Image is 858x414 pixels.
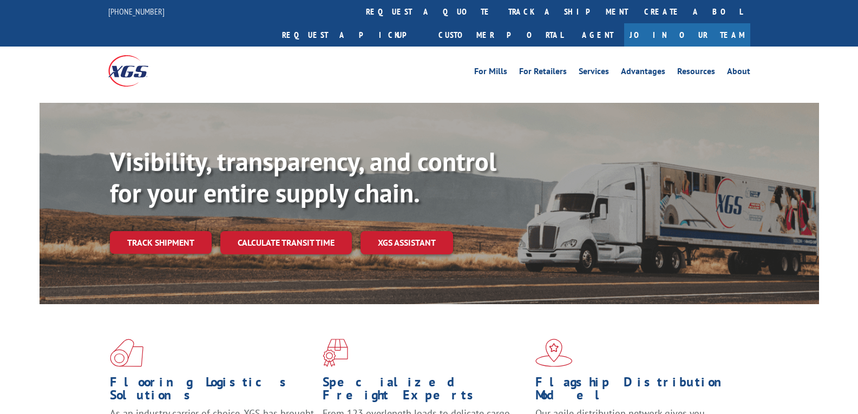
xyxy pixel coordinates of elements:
[571,23,624,47] a: Agent
[323,339,348,367] img: xgs-icon-focused-on-flooring-red
[535,339,573,367] img: xgs-icon-flagship-distribution-model-red
[274,23,430,47] a: Request a pickup
[323,376,527,407] h1: Specialized Freight Experts
[624,23,750,47] a: Join Our Team
[677,67,715,79] a: Resources
[110,376,315,407] h1: Flooring Logistics Solutions
[430,23,571,47] a: Customer Portal
[519,67,567,79] a: For Retailers
[474,67,507,79] a: For Mills
[621,67,665,79] a: Advantages
[110,231,212,254] a: Track shipment
[361,231,453,254] a: XGS ASSISTANT
[727,67,750,79] a: About
[110,144,496,209] b: Visibility, transparency, and control for your entire supply chain.
[220,231,352,254] a: Calculate transit time
[108,6,165,17] a: [PHONE_NUMBER]
[535,376,740,407] h1: Flagship Distribution Model
[579,67,609,79] a: Services
[110,339,143,367] img: xgs-icon-total-supply-chain-intelligence-red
